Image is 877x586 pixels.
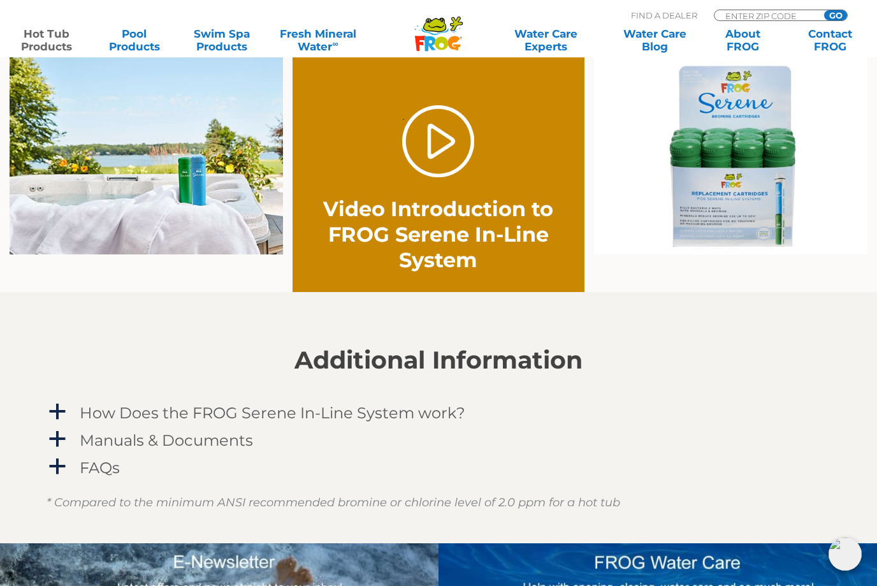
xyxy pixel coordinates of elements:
[322,196,556,273] h2: Video Introduction to FROG Serene In-Line System
[10,57,283,255] img: Sereneontowel
[332,39,338,48] sup: ∞
[100,27,168,53] a: PoolProducts
[594,57,867,254] img: serene
[47,429,830,452] a: a Manuals & Documents
[13,27,81,53] a: Hot TubProducts
[47,346,830,374] h2: Additional Information
[824,10,847,20] input: GO
[796,27,864,53] a: ContactFROG
[47,401,830,425] a: a How Does the FROG Serene In-Line System work?
[631,10,697,21] p: Find A Dealer
[709,27,777,53] a: AboutFROG
[491,27,602,53] a: Water CareExperts
[80,404,465,421] h4: How Does the FROG Serene In-Line System work?
[47,456,830,480] a: a FAQs
[48,402,67,421] span: a
[188,27,256,53] a: Swim SpaProducts
[402,105,474,177] a: Play Video
[48,457,67,476] span: a
[80,432,253,449] h4: Manuals & Documents
[829,538,862,571] img: openIcon
[621,27,689,53] a: Water CareBlog
[80,459,120,476] h4: FAQs
[47,495,620,509] em: * Compared to the minimum ANSI recommended bromine or chlorine level of 2.0 ppm for a hot tub
[275,27,361,53] a: Fresh MineralWater∞
[48,430,67,449] span: a
[724,10,810,21] input: Zip Code Form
